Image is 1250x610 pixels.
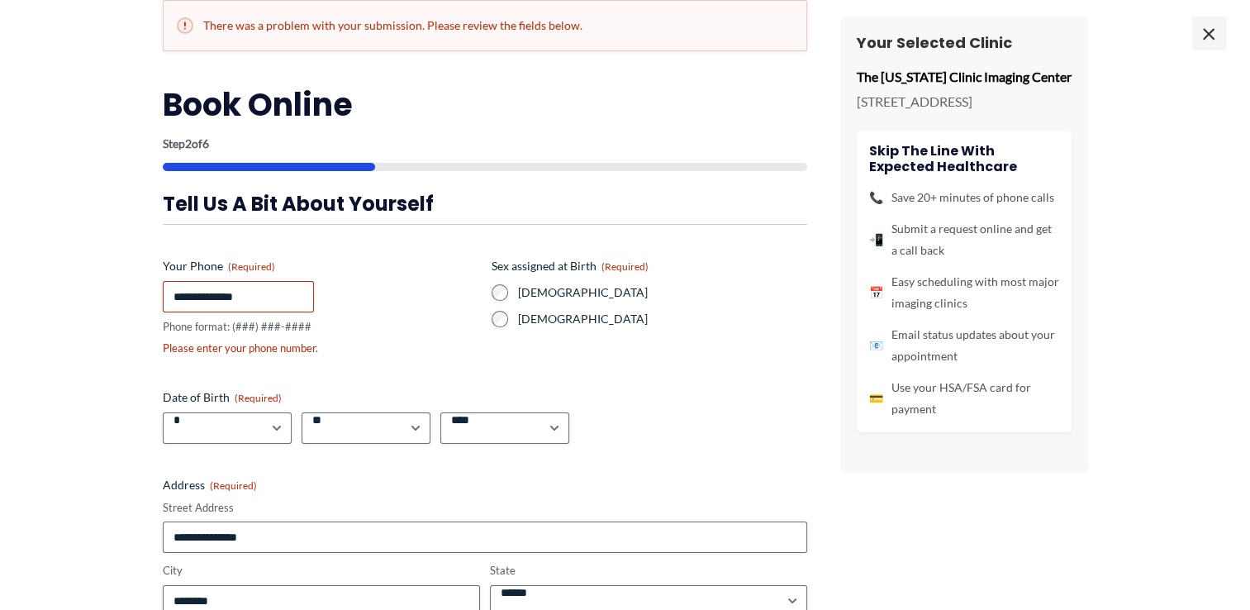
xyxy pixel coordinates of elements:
p: The [US_STATE] Clinic Imaging Center [857,64,1072,89]
h2: Book Online [163,84,807,125]
label: State [490,563,807,579]
li: Easy scheduling with most major imaging clinics [869,271,1059,314]
span: 📧 [869,335,883,356]
div: Phone format: (###) ###-#### [163,319,478,335]
li: Save 20+ minutes of phone calls [869,187,1059,208]
span: × [1192,17,1225,50]
legend: Address [163,477,257,493]
label: City [163,563,480,579]
li: Use your HSA/FSA card for payment [869,377,1059,420]
div: Please enter your phone number. [163,341,478,356]
span: (Required) [235,392,282,404]
legend: Date of Birth [163,389,282,406]
span: (Required) [228,260,275,273]
label: [DEMOGRAPHIC_DATA] [518,311,807,327]
span: 📲 [869,229,883,250]
li: Email status updates about your appointment [869,324,1059,367]
label: [DEMOGRAPHIC_DATA] [518,284,807,301]
p: [STREET_ADDRESS] [857,89,1072,114]
label: Your Phone [163,258,478,274]
span: (Required) [601,260,649,273]
h3: Your Selected Clinic [857,33,1072,52]
li: Submit a request online and get a call back [869,218,1059,261]
h3: Tell us a bit about yourself [163,191,807,217]
span: 📅 [869,282,883,303]
label: Street Address [163,500,807,516]
h4: Skip the line with Expected Healthcare [869,143,1059,174]
span: 💳 [869,388,883,409]
h2: There was a problem with your submission. Please review the fields below. [177,17,793,34]
span: 2 [185,136,192,150]
span: 📞 [869,187,883,208]
p: Step of [163,138,807,150]
legend: Sex assigned at Birth [492,258,649,274]
span: (Required) [210,479,257,492]
span: 6 [202,136,209,150]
